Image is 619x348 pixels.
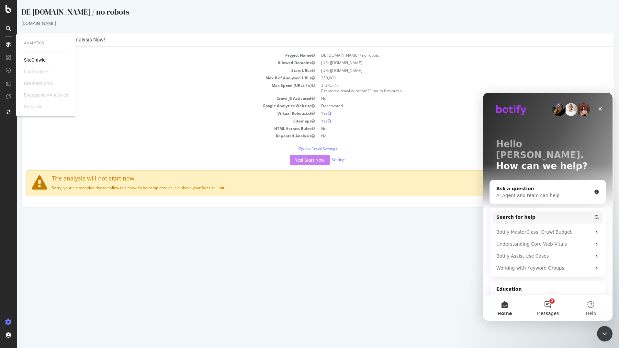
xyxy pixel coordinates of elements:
[301,110,592,117] td: Yes
[301,125,592,132] td: No
[10,125,301,132] td: HTML Extract Rules
[315,157,330,162] a: Settings
[24,103,42,110] div: Overview
[10,146,592,152] p: View Crawl Settings
[10,95,301,102] td: Crawl JS Activated
[5,6,598,20] div: DE [DOMAIN_NAME] / no robots
[301,67,592,74] td: [URL][DOMAIN_NAME]
[301,102,592,110] td: Deactivated
[301,117,592,125] td: Yes
[10,52,301,59] td: Project Name
[24,92,68,98] div: EngagementAnalytics
[10,67,301,74] td: Start URLs
[10,82,301,95] td: Max Speed (URLs / s)
[24,57,47,63] a: SiteCrawler
[5,20,598,27] div: [DOMAIN_NAME]
[24,41,68,46] div: Analytics
[301,74,592,82] td: 250,000
[301,52,592,59] td: DE [DOMAIN_NAME] / no robots
[483,93,613,321] iframe: Intercom live chat
[10,37,592,43] h4: Configure your New Analysis Now!
[301,132,592,140] td: No
[15,185,587,191] p: Sorry, your current plan doesn't allow this crawl to be completed as it is above your fair-use li...
[10,117,301,125] td: Sitemaps
[301,82,592,95] td: 3 URLs / s Estimated crawl duration:
[10,110,301,117] td: Virtual Robots.txt
[10,132,301,140] td: Repeated Analysis
[301,59,592,66] td: [URL][DOMAIN_NAME]
[301,95,592,102] td: No
[597,326,613,342] iframe: Intercom live chat
[10,59,301,66] td: Allowed Domains
[350,88,385,94] span: 23 hours 8 minutes
[10,74,301,82] td: Max # of Analysed URLs
[24,68,49,75] div: LogAnalyzer
[15,175,587,182] h4: The analysis will not start now.
[24,80,53,87] div: RealKeywords
[10,102,301,110] td: Google Analytics Website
